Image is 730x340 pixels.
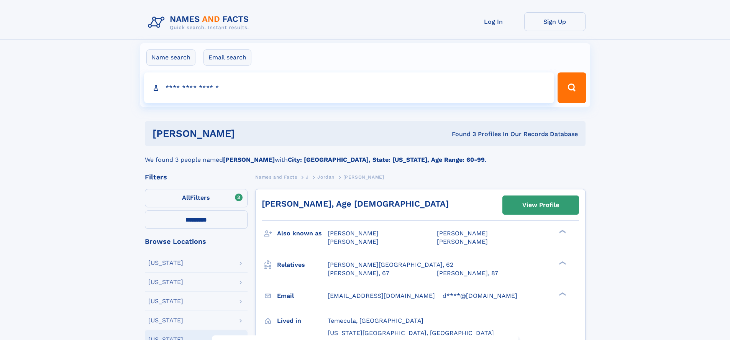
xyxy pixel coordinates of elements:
[437,230,488,237] span: [PERSON_NAME]
[144,72,554,103] input: search input
[306,174,309,180] span: J
[223,156,275,163] b: [PERSON_NAME]
[328,329,494,337] span: [US_STATE][GEOGRAPHIC_DATA], [GEOGRAPHIC_DATA]
[148,298,183,304] div: [US_STATE]
[557,260,566,265] div: ❯
[277,314,328,327] h3: Lived in
[277,289,328,302] h3: Email
[277,227,328,240] h3: Also known as
[145,238,248,245] div: Browse Locations
[557,229,566,234] div: ❯
[145,189,248,207] label: Filters
[328,238,379,245] span: [PERSON_NAME]
[522,196,559,214] div: View Profile
[437,269,498,278] a: [PERSON_NAME], 87
[328,292,435,299] span: [EMAIL_ADDRESS][DOMAIN_NAME]
[343,174,384,180] span: [PERSON_NAME]
[503,196,579,214] a: View Profile
[148,260,183,266] div: [US_STATE]
[328,269,389,278] a: [PERSON_NAME], 67
[343,130,578,138] div: Found 3 Profiles In Our Records Database
[558,72,586,103] button: Search Button
[255,172,297,182] a: Names and Facts
[437,238,488,245] span: [PERSON_NAME]
[145,12,255,33] img: Logo Names and Facts
[153,129,343,138] h1: [PERSON_NAME]
[328,261,453,269] a: [PERSON_NAME][GEOGRAPHIC_DATA], 62
[146,49,195,66] label: Name search
[148,317,183,324] div: [US_STATE]
[328,230,379,237] span: [PERSON_NAME]
[182,194,190,201] span: All
[148,279,183,285] div: [US_STATE]
[306,172,309,182] a: J
[145,146,586,164] div: We found 3 people named with .
[203,49,251,66] label: Email search
[524,12,586,31] a: Sign Up
[277,258,328,271] h3: Relatives
[557,291,566,296] div: ❯
[145,174,248,181] div: Filters
[288,156,485,163] b: City: [GEOGRAPHIC_DATA], State: [US_STATE], Age Range: 60-99
[317,172,335,182] a: Jordan
[463,12,524,31] a: Log In
[317,174,335,180] span: Jordan
[262,199,449,209] a: [PERSON_NAME], Age [DEMOGRAPHIC_DATA]
[328,317,423,324] span: Temecula, [GEOGRAPHIC_DATA]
